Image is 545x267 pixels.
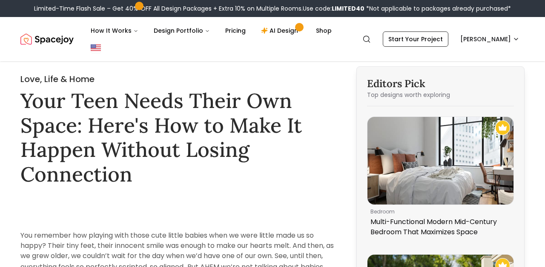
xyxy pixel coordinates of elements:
a: Pricing [218,22,252,39]
h3: Editors Pick [367,77,514,91]
a: Multi-Functional Modern Mid-Century Bedroom That Maximizes SpaceRecommended Spacejoy Design - Mul... [367,116,514,241]
p: bedroom [370,208,507,215]
span: Use code: [303,4,364,13]
nav: Main [84,22,338,39]
p: Multi-Functional Modern Mid-Century Bedroom That Maximizes Space [370,217,507,237]
a: Shop [309,22,338,39]
h2: Love, Life & Home [20,73,334,85]
img: Recommended Spacejoy Design - Multi-Functional Modern Mid-Century Bedroom That Maximizes Space [495,120,510,135]
p: Top designs worth exploring [367,91,514,99]
div: Limited-Time Flash Sale – Get 40% OFF All Design Packages + Extra 10% on Multiple Rooms. [34,4,511,13]
img: United States [91,43,101,53]
button: [PERSON_NAME] [455,31,525,47]
span: *Not applicable to packages already purchased* [364,4,511,13]
b: LIMITED40 [332,4,364,13]
button: How It Works [84,22,145,39]
button: Design Portfolio [147,22,217,39]
nav: Global [20,17,525,61]
a: Spacejoy [20,31,74,48]
img: Multi-Functional Modern Mid-Century Bedroom That Maximizes Space [367,117,513,205]
h1: Your Teen Needs Their Own Space: Here's How to Make It Happen Without Losing Connection [20,88,334,186]
img: Spacejoy Logo [20,31,74,48]
a: AI Design [254,22,307,39]
a: Start Your Project [383,31,448,47]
